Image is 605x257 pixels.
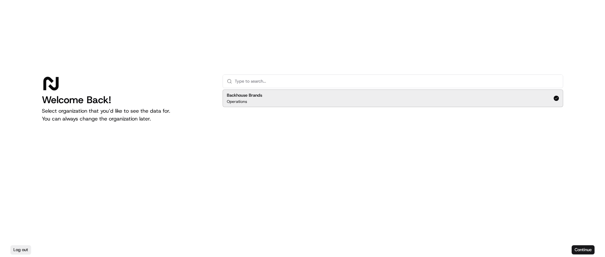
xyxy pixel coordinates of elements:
[227,99,247,104] p: Operations
[227,92,262,98] h2: Backhouse Brands
[42,107,212,123] p: Select organization that you’d like to see the data for. You can always change the organization l...
[42,94,212,106] h1: Welcome Back!
[235,75,559,88] input: Type to search...
[10,245,31,254] button: Log out
[572,245,595,254] button: Continue
[223,88,563,108] div: Suggestions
